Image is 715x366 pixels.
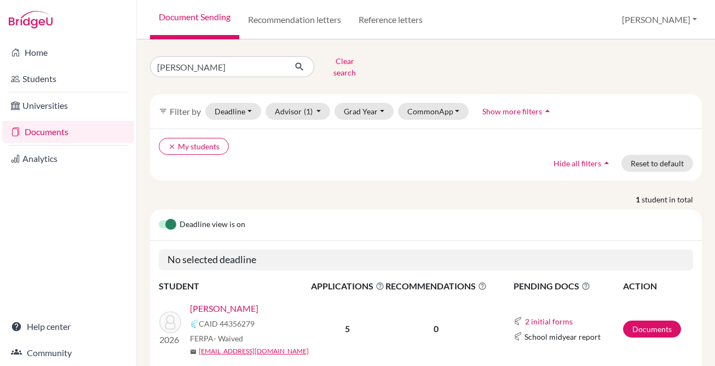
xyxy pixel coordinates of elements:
[601,158,612,169] i: arrow_drop_up
[190,333,243,344] span: FERPA
[190,319,199,328] img: Common App logo
[150,56,286,77] input: Find student by name...
[311,280,384,293] span: APPLICATIONS
[180,218,245,231] span: Deadline view is on
[2,148,134,170] a: Analytics
[385,322,487,335] p: 0
[199,318,255,329] span: CAID 44356279
[544,155,621,172] button: Hide all filtersarrow_drop_up
[473,103,562,120] button: Show more filtersarrow_drop_up
[205,103,261,120] button: Deadline
[514,280,622,293] span: PENDING DOCS
[524,331,601,342] span: School midyear report
[2,316,134,338] a: Help center
[2,342,134,364] a: Community
[304,107,313,116] span: (1)
[9,11,53,28] img: Bridge-U
[170,106,201,117] span: Filter by
[514,332,522,341] img: Common App logo
[621,155,693,172] button: Reset to default
[159,311,181,333] img: Añez, Diego
[159,333,181,346] p: 2026
[482,107,542,116] span: Show more filters
[335,103,394,120] button: Grad Year
[617,9,702,30] button: [PERSON_NAME]
[2,95,134,117] a: Universities
[622,279,693,293] th: ACTION
[524,315,573,328] button: 2 initial forms
[553,159,601,168] span: Hide all filters
[385,280,487,293] span: RECOMMENDATIONS
[2,68,134,90] a: Students
[159,107,168,115] i: filter_list
[345,323,350,334] b: 5
[214,334,243,343] span: - Waived
[398,103,469,120] button: CommonApp
[642,194,702,205] span: student in total
[159,279,310,293] th: STUDENT
[266,103,331,120] button: Advisor(1)
[542,106,553,117] i: arrow_drop_up
[190,302,258,315] a: [PERSON_NAME]
[636,194,642,205] strong: 1
[2,121,134,143] a: Documents
[314,53,375,81] button: Clear search
[159,138,229,155] button: clearMy students
[159,249,693,270] h5: No selected deadline
[2,42,134,63] a: Home
[514,317,522,326] img: Common App logo
[623,321,681,338] a: Documents
[168,143,176,150] i: clear
[199,346,309,356] a: [EMAIL_ADDRESS][DOMAIN_NAME]
[190,348,197,355] span: mail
